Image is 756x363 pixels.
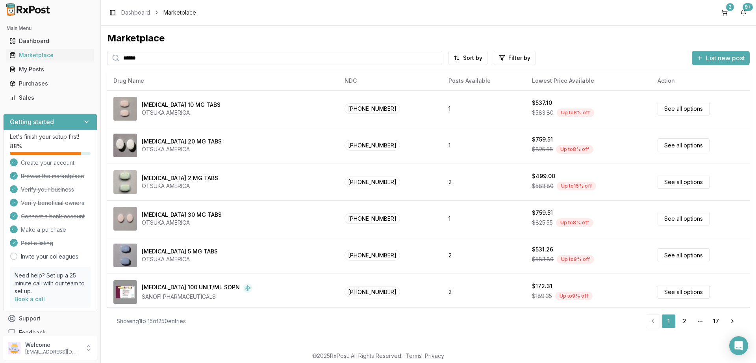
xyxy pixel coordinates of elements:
span: [PHONE_NUMBER] [345,103,400,114]
nav: breadcrumb [121,9,196,17]
a: Go to next page [724,314,740,328]
p: Need help? Set up a 25 minute call with our team to set up. [15,272,86,295]
td: 2 [442,164,526,200]
span: [PHONE_NUMBER] [345,287,400,297]
div: Dashboard [9,37,91,45]
a: Dashboard [121,9,150,17]
h2: Main Menu [6,25,94,32]
th: Drug Name [107,71,338,90]
span: [PHONE_NUMBER] [345,140,400,151]
div: OTSUKA AMERICA [142,182,218,190]
a: My Posts [6,62,94,76]
img: Abilify 2 MG TABS [113,170,137,194]
td: 2 [442,237,526,274]
button: Sales [3,91,97,104]
div: Showing 1 to 15 of 250 entries [117,317,186,325]
div: OTSUKA AMERICA [142,109,220,117]
div: 9+ [743,3,753,11]
a: See all options [658,248,710,262]
div: [MEDICAL_DATA] 20 MG TABS [142,138,222,145]
div: $499.00 [532,172,555,180]
button: List new post [692,51,750,65]
a: 17 [709,314,723,328]
div: [MEDICAL_DATA] 10 MG TABS [142,101,220,109]
span: $583.80 [532,255,554,263]
div: $531.26 [532,246,553,253]
span: $189.35 [532,292,552,300]
div: $172.31 [532,282,552,290]
img: RxPost Logo [3,3,54,16]
div: Marketplace [107,32,750,45]
span: Verify your business [21,186,74,194]
span: Post a listing [21,239,53,247]
div: OTSUKA AMERICA [142,255,218,263]
td: 1 [442,90,526,127]
div: [MEDICAL_DATA] 100 UNIT/ML SOPN [142,283,240,293]
div: [MEDICAL_DATA] 5 MG TABS [142,248,218,255]
span: Verify beneficial owners [21,199,84,207]
div: OTSUKA AMERICA [142,145,222,153]
a: See all options [658,138,710,152]
span: Make a purchase [21,226,66,234]
a: List new post [692,55,750,63]
td: 1 [442,200,526,237]
div: $759.51 [532,136,553,143]
span: [PHONE_NUMBER] [345,213,400,224]
a: 2 [677,314,691,328]
span: $583.80 [532,109,554,117]
span: Feedback [19,329,46,337]
a: Purchases [6,76,94,91]
span: Create your account [21,159,74,167]
button: My Posts [3,63,97,76]
a: Marketplace [6,48,94,62]
div: My Posts [9,65,91,73]
a: Sales [6,91,94,105]
button: 9+ [737,6,750,19]
span: Browse the marketplace [21,172,84,180]
span: Connect a bank account [21,212,85,220]
p: Welcome [25,341,80,349]
span: List new post [706,53,745,63]
td: 1 [442,127,526,164]
th: NDC [338,71,442,90]
div: Up to 8 % off [556,218,593,227]
img: User avatar [8,342,20,354]
button: Marketplace [3,49,97,61]
p: Let's finish your setup first! [10,133,91,141]
a: Privacy [425,352,444,359]
button: Support [3,311,97,326]
div: $759.51 [532,209,553,217]
button: Dashboard [3,35,97,47]
span: [PHONE_NUMBER] [345,250,400,261]
span: Sort by [463,54,482,62]
div: Sales [9,94,91,102]
div: Marketplace [9,51,91,59]
div: [MEDICAL_DATA] 2 MG TABS [142,174,218,182]
h3: Getting started [10,117,54,127]
a: 1 [661,314,676,328]
button: Feedback [3,326,97,340]
span: Marketplace [163,9,196,17]
td: 2 [442,274,526,310]
a: See all options [658,212,710,225]
img: Abilify 10 MG TABS [113,97,137,121]
a: 2 [718,6,731,19]
button: Sort by [448,51,487,65]
div: $537.10 [532,99,552,107]
div: Up to 9 % off [555,292,593,300]
th: Action [651,71,750,90]
button: Purchases [3,77,97,90]
span: $825.55 [532,145,553,153]
a: Invite your colleagues [21,253,78,261]
a: Book a call [15,296,45,302]
div: Open Intercom Messenger [729,336,748,355]
span: $825.55 [532,219,553,227]
img: Abilify 5 MG TABS [113,244,137,267]
span: Filter by [508,54,530,62]
img: Admelog SoloStar 100 UNIT/ML SOPN [113,280,137,304]
div: SANOFI PHARMACEUTICALS [142,293,252,301]
div: Up to 15 % off [557,182,596,190]
th: Posts Available [442,71,526,90]
img: Abilify 20 MG TABS [113,134,137,157]
div: Purchases [9,80,91,87]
